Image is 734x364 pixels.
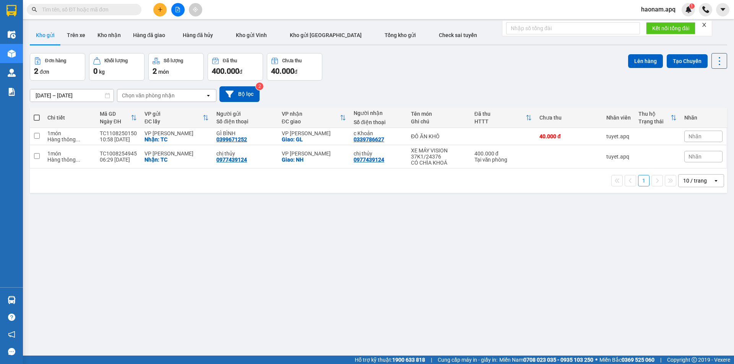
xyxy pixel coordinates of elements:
button: Hàng đã giao [127,26,171,44]
div: chị thủy [354,150,403,157]
div: c Khoản [354,130,403,136]
div: Chi tiết [47,115,92,121]
div: TC1108250150 [100,130,137,136]
span: Hàng đã hủy [183,32,213,38]
span: Nhãn [689,154,702,160]
div: 10 / trang [683,177,707,184]
button: Chưa thu40.000đ [267,53,322,81]
span: question-circle [8,314,15,321]
div: VP gửi [145,111,203,117]
span: 2 [34,66,38,76]
div: Tên món [411,111,467,117]
img: solution-icon [8,88,16,96]
span: đơn [40,69,49,75]
div: ĐC giao [282,118,340,125]
div: CÓ CHÌA KHOÁ [411,160,467,166]
sup: 1 [689,3,695,9]
button: Số lượng2món [148,53,204,81]
div: 1 món [47,130,92,136]
span: close [702,22,707,28]
div: Số điện thoại [354,119,403,125]
div: Giao: GL [282,136,346,142]
div: VP [PERSON_NAME] [282,130,346,136]
span: 2 [153,66,157,76]
div: HTTT [474,118,526,125]
span: đ [294,69,297,75]
button: plus [153,3,167,16]
div: Hàng thông thường [47,157,92,163]
span: ... [76,157,80,163]
svg: open [205,92,211,99]
div: Đã thu [474,111,526,117]
div: ĐC lấy [145,118,203,125]
span: Kho gửi Vinh [236,32,267,38]
div: Đã thu [223,58,237,63]
img: warehouse-icon [8,31,16,39]
th: Toggle SortBy [96,108,141,128]
div: Số lượng [164,58,183,63]
div: Giao: NH [282,157,346,163]
span: 400.000 [212,66,239,76]
div: Nhận: TC [145,136,209,142]
div: VP [PERSON_NAME] [145,130,209,136]
span: Miền Nam [499,356,593,364]
span: 1 [690,3,693,9]
span: 0 [93,66,97,76]
div: 10:58 [DATE] [100,136,137,142]
button: Kho gửi [30,26,61,44]
th: Toggle SortBy [635,108,680,128]
div: Đơn hàng [45,58,66,63]
button: file-add [171,3,185,16]
div: Trạng thái [638,118,671,125]
div: Mã GD [100,111,131,117]
button: 1 [638,175,650,186]
div: Chưa thu [539,115,599,121]
div: GÌ BÌNH [216,130,274,136]
span: copyright [692,357,697,362]
span: message [8,348,15,355]
input: Select a date range. [30,89,114,102]
th: Toggle SortBy [141,108,213,128]
span: Miền Bắc [599,356,654,364]
button: Lên hàng [628,54,663,68]
span: ... [76,136,80,142]
div: Người gửi [216,111,274,117]
div: Ngày ĐH [100,118,131,125]
img: phone-icon [702,6,709,13]
button: Khối lượng0kg [89,53,145,81]
img: logo-vxr [6,5,16,16]
div: ĐỒ ĂN KHÔ [411,133,467,139]
span: Cung cấp máy in - giấy in: [438,356,497,364]
div: Số điện thoại [216,118,274,125]
div: Tại văn phòng [474,157,532,163]
button: Trên xe [61,26,91,44]
div: Thu hộ [638,111,671,117]
div: tuyet.apq [606,154,631,160]
span: Check sai tuyến [439,32,477,38]
span: kg [99,69,105,75]
div: Hàng thông thường [47,136,92,142]
div: Chọn văn phòng nhận [122,92,175,99]
span: Nhãn [689,133,702,139]
span: món [158,69,169,75]
button: Bộ lọc [219,86,260,102]
div: 0339786627 [354,136,384,142]
button: Kho nhận [91,26,127,44]
span: Hỗ trợ kỹ thuật: [355,356,425,364]
strong: 1900 633 818 [392,357,425,363]
th: Toggle SortBy [471,108,536,128]
div: 0399671252 [216,136,247,142]
span: Tổng kho gửi [385,32,416,38]
sup: 2 [256,83,263,90]
div: Người nhận [354,110,403,116]
div: Nhân viên [606,115,631,121]
div: 06:29 [DATE] [100,157,137,163]
div: 1 món [47,150,92,157]
span: ⚪️ [595,358,598,361]
button: Đơn hàng2đơn [30,53,85,81]
span: file-add [175,7,180,12]
img: warehouse-icon [8,69,16,77]
span: aim [193,7,198,12]
div: Chưa thu [282,58,302,63]
span: plus [158,7,163,12]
